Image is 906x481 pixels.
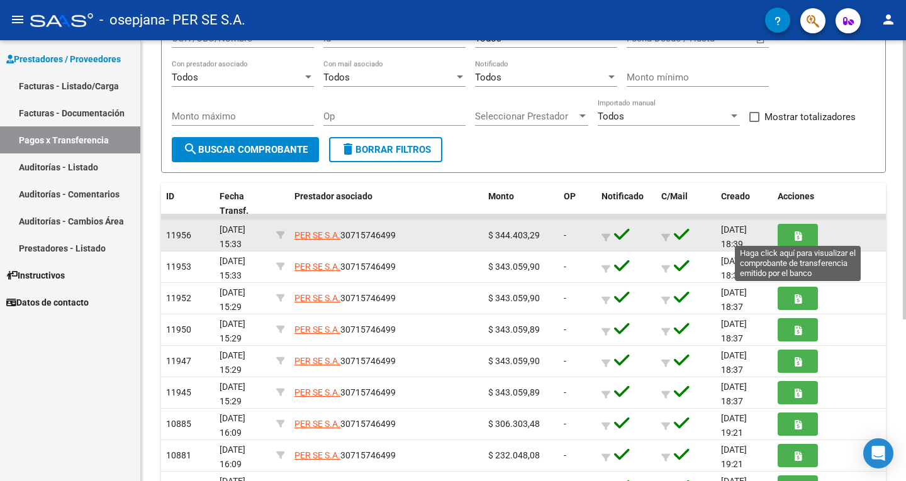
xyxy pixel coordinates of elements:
datatable-header-cell: Creado [716,183,773,224]
span: $ 343.059,89 [488,324,540,334]
mat-icon: delete [340,141,355,157]
span: [DATE] 18:37 [721,319,747,343]
span: [DATE] 15:29 [220,287,245,312]
span: OP [564,191,576,201]
datatable-header-cell: ID [161,183,215,224]
span: $ 343.059,89 [488,387,540,397]
span: 30715746499 [294,262,396,272]
span: [DATE] 18:37 [721,256,747,280]
span: Todos [172,72,198,83]
span: Todos [323,72,350,83]
span: 10881 [166,450,191,460]
span: 30715746499 [294,230,396,240]
span: - [564,324,566,334]
span: Todos [598,111,624,122]
span: Datos de contacto [6,296,89,309]
span: $ 343.059,90 [488,293,540,303]
span: ID [166,191,174,201]
span: $ 232.048,08 [488,450,540,460]
button: Borrar Filtros [329,137,442,162]
mat-icon: person [881,12,896,27]
datatable-header-cell: Prestador asociado [289,183,483,224]
span: $ 343.059,90 [488,262,540,272]
span: 30715746499 [294,387,396,397]
mat-icon: search [183,141,198,157]
span: [DATE] 15:33 [220,256,245,280]
span: [DATE] 15:29 [220,350,245,375]
span: 30715746499 [294,324,396,334]
span: - [564,356,566,366]
datatable-header-cell: Notificado [596,183,656,224]
span: 11947 [166,356,191,366]
span: 30715746499 [294,419,396,429]
span: [DATE] 15:33 [220,224,245,249]
span: Notificado [601,191,644,201]
span: [DATE] 16:09 [220,413,245,438]
span: - [564,387,566,397]
span: Monto [488,191,514,201]
span: - [564,293,566,303]
span: Acciones [778,191,814,201]
span: PER SE S.A. [294,419,340,429]
span: - PER SE S.A. [165,6,245,34]
span: 30715746499 [294,450,396,460]
span: - [564,262,566,272]
span: $ 344.403,29 [488,230,540,240]
mat-icon: menu [10,12,25,27]
span: - osepjana [99,6,165,34]
span: - [564,450,566,460]
span: [DATE] 19:21 [721,413,747,438]
span: PER SE S.A. [294,450,340,460]
datatable-header-cell: C/Mail [656,183,716,224]
span: Buscar Comprobante [183,144,308,155]
span: 11953 [166,262,191,272]
span: Borrar Filtros [340,144,431,155]
button: Open calendar [754,32,768,47]
span: [DATE] 18:37 [721,287,747,312]
span: 11950 [166,324,191,334]
span: Creado [721,191,750,201]
datatable-header-cell: Fecha Transf. [215,183,271,224]
span: PER SE S.A. [294,262,340,272]
button: Buscar Comprobante [172,137,319,162]
span: [DATE] 15:29 [220,319,245,343]
span: Instructivos [6,268,65,282]
span: [DATE] 19:21 [721,445,747,469]
span: Prestadores / Proveedores [6,52,121,66]
span: 10885 [166,419,191,429]
span: PER SE S.A. [294,230,340,240]
div: Open Intercom Messenger [863,438,893,468]
span: [DATE] 18:37 [721,350,747,375]
span: - [564,230,566,240]
span: [DATE] 15:29 [220,382,245,406]
datatable-header-cell: OP [559,183,596,224]
span: [DATE] 16:09 [220,445,245,469]
span: PER SE S.A. [294,356,340,366]
span: 30715746499 [294,293,396,303]
span: [DATE] 18:39 [721,224,747,249]
span: $ 343.059,90 [488,356,540,366]
span: Mostrar totalizadores [764,109,856,124]
span: 11952 [166,293,191,303]
span: 11956 [166,230,191,240]
span: [DATE] 18:37 [721,382,747,406]
span: 11945 [166,387,191,397]
span: Fecha Transf. [220,191,249,216]
span: C/Mail [661,191,688,201]
span: PER SE S.A. [294,324,340,334]
datatable-header-cell: Monto [483,183,559,224]
datatable-header-cell: Acciones [773,183,886,224]
span: $ 306.303,48 [488,419,540,429]
span: PER SE S.A. [294,387,340,397]
span: PER SE S.A. [294,293,340,303]
span: Todos [475,72,501,83]
span: Prestador asociado [294,191,372,201]
span: - [564,419,566,429]
span: Seleccionar Prestador [475,111,577,122]
span: 30715746499 [294,356,396,366]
